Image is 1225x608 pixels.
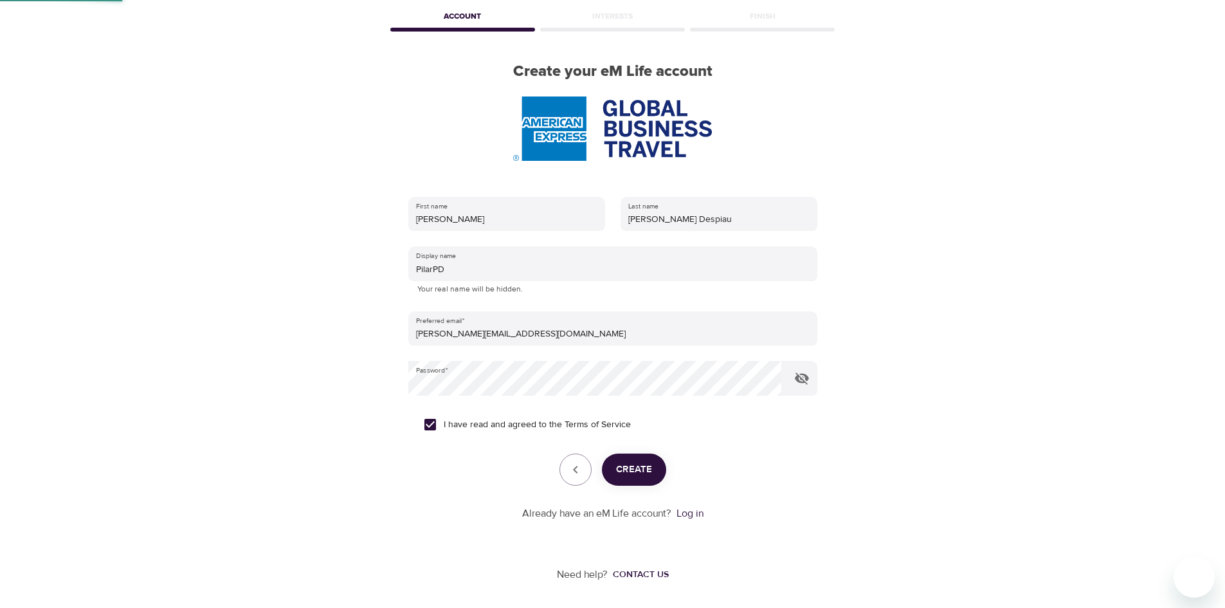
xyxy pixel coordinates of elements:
h2: Create your eM Life account [388,62,838,81]
p: Need help? [557,567,608,582]
a: Log in [676,507,703,520]
iframe: Button to launch messaging window [1174,557,1215,598]
a: Terms of Service [565,418,631,432]
p: Already have an eM Life account? [522,506,671,521]
img: AmEx%20GBT%20logo.png [513,97,711,161]
span: I have read and agreed to the [444,418,631,432]
a: Contact us [608,568,669,581]
button: Create [602,454,666,486]
div: Contact us [613,568,669,581]
p: Your real name will be hidden. [417,283,808,296]
span: Create [616,461,652,478]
